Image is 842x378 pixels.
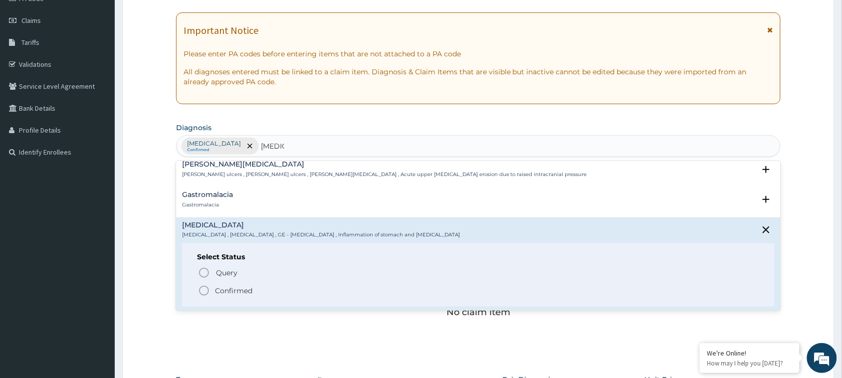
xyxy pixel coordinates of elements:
i: status option filled [198,285,210,297]
p: Please enter PA codes before entering items that are not attached to a PA code [184,49,773,59]
h4: Gastromalacia [182,191,233,198]
p: Gastromalacia [182,201,233,208]
h4: [PERSON_NAME][MEDICAL_DATA] [182,161,587,168]
h6: Select Status [197,253,760,261]
span: Claims [21,16,41,25]
span: We're online! [58,126,138,226]
p: All diagnoses entered must be linked to a claim item. Diagnosis & Claim Items that are visible bu... [184,67,773,87]
p: [MEDICAL_DATA] , [MEDICAL_DATA] , GE - [MEDICAL_DATA] , Inflammation of stomach and [MEDICAL_DATA] [182,231,460,238]
img: d_794563401_company_1708531726252_794563401 [18,50,40,75]
p: Confirmed [215,286,252,296]
span: remove selection option [245,142,254,151]
p: [MEDICAL_DATA] [187,140,241,148]
div: Minimize live chat window [164,5,188,29]
div: We're Online! [707,349,792,358]
p: How may I help you today? [707,359,792,368]
p: No claim item [446,307,510,317]
small: Confirmed [187,148,241,153]
i: open select status [760,193,772,205]
i: status option query [198,267,210,279]
h4: [MEDICAL_DATA] [182,221,460,229]
span: Query [216,268,237,278]
label: Diagnosis [176,123,211,133]
textarea: Type your message and hit 'Enter' [5,272,190,307]
p: [PERSON_NAME] ulcers , [PERSON_NAME] ulcers , [PERSON_NAME][MEDICAL_DATA] , Acute upper [MEDICAL_... [182,171,587,178]
i: open select status [760,164,772,176]
h1: Important Notice [184,25,258,36]
i: close select status [760,224,772,236]
span: Tariffs [21,38,39,47]
div: Chat with us now [52,56,168,69]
